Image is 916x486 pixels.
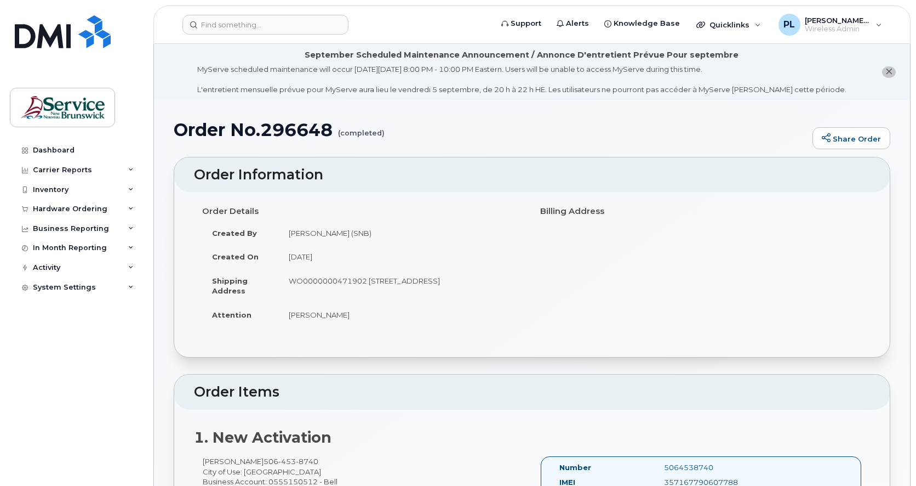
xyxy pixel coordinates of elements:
[338,120,385,137] small: (completed)
[279,245,524,269] td: [DATE]
[202,207,524,216] h4: Order Details
[305,49,738,61] div: September Scheduled Maintenance Announcement / Annonce D'entretient Prévue Pour septembre
[279,221,524,245] td: [PERSON_NAME] (SNB)
[296,457,318,466] span: 8740
[656,462,802,473] div: 5064538740
[174,120,807,139] h1: Order No.296648
[540,207,862,216] h4: Billing Address
[279,303,524,327] td: [PERSON_NAME]
[278,457,296,466] span: 453
[264,457,318,466] span: 506
[279,269,524,303] td: WO0000000471902 [STREET_ADDRESS]
[559,462,591,473] label: Number
[212,252,259,261] strong: Created On
[194,167,870,183] h2: Order Information
[882,66,896,78] button: close notification
[197,64,846,95] div: MyServe scheduled maintenance will occur [DATE][DATE] 8:00 PM - 10:00 PM Eastern. Users will be u...
[212,310,251,319] strong: Attention
[212,229,257,238] strong: Created By
[194,428,331,447] strong: 1. New Activation
[212,276,248,296] strong: Shipping Address
[194,385,870,400] h2: Order Items
[812,127,890,149] a: Share Order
